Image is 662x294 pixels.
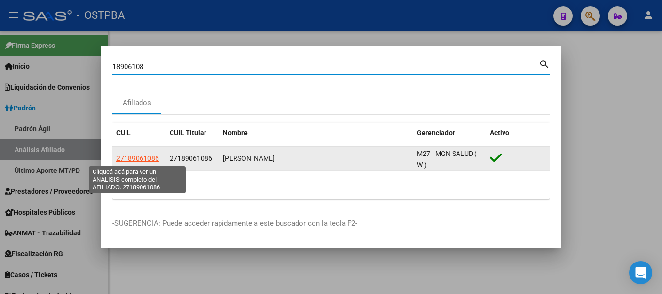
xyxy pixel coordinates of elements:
[112,218,550,229] p: -SUGERENCIA: Puede acceder rapidamente a este buscador con la tecla F2-
[486,123,550,143] datatable-header-cell: Activo
[417,129,455,137] span: Gerenciador
[490,129,509,137] span: Activo
[170,155,212,162] span: 27189061086
[116,155,159,162] span: 27189061086
[223,153,409,164] div: [PERSON_NAME]
[116,129,131,137] span: CUIL
[123,97,151,108] div: Afiliados
[417,150,477,169] span: M27 - MGN SALUD ( W )
[219,123,413,143] datatable-header-cell: Nombre
[629,261,652,284] div: Open Intercom Messenger
[223,129,248,137] span: Nombre
[170,129,206,137] span: CUIL Titular
[112,123,166,143] datatable-header-cell: CUIL
[112,174,550,199] div: 1 total
[539,58,550,69] mat-icon: search
[413,123,486,143] datatable-header-cell: Gerenciador
[166,123,219,143] datatable-header-cell: CUIL Titular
